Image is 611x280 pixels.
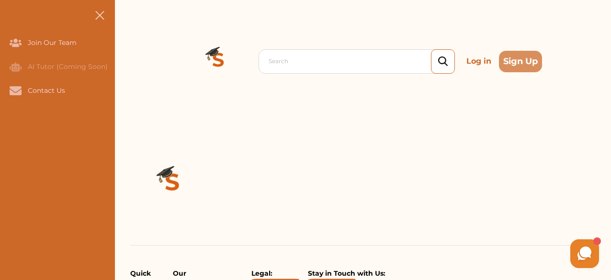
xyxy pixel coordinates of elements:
img: search_icon [438,56,448,67]
button: Sign Up [499,51,542,72]
p: Log in [463,52,495,71]
iframe: HelpCrunch [381,237,601,270]
img: Logo [130,142,215,226]
img: Logo [184,27,253,96]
